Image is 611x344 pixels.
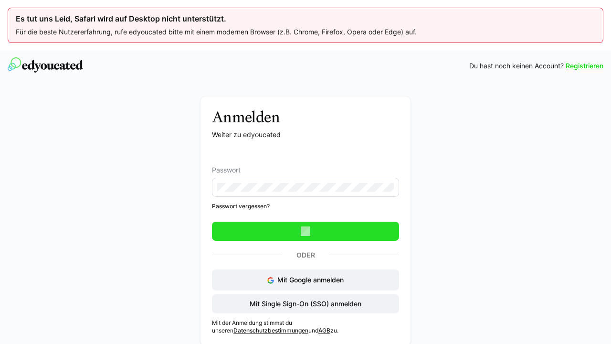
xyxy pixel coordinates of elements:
[212,294,399,313] button: Mit Single Sign-On (SSO) anmelden
[8,57,83,73] img: edyoucated
[212,319,399,334] p: Mit der Anmeldung stimmst du unseren und zu.
[248,299,363,309] span: Mit Single Sign-On (SSO) anmelden
[282,248,329,262] p: Oder
[212,108,399,126] h3: Anmelden
[566,61,603,71] a: Registrieren
[16,27,595,37] p: Für die beste Nutzererfahrung, rufe edyoucated bitte mit einem modernen Browser (z.B. Chrome, Fir...
[212,203,399,210] a: Passwort vergessen?
[212,269,399,290] button: Mit Google anmelden
[469,61,564,71] span: Du hast noch keinen Account?
[212,130,399,140] p: Weiter zu edyoucated
[212,166,241,174] span: Passwort
[233,327,308,334] a: Datenschutzbestimmungen
[318,327,330,334] a: AGB
[16,14,595,23] div: Es tut uns Leid, Safari wird auf Desktop nicht unterstützt.
[277,276,344,284] span: Mit Google anmelden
